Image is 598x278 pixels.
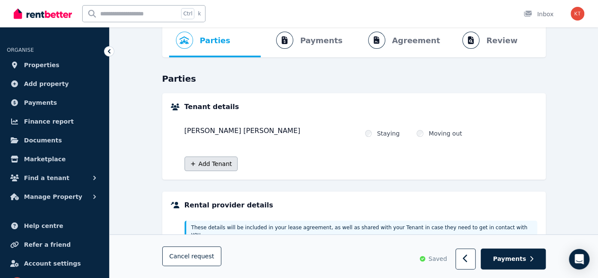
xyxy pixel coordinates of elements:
a: Finance report [7,113,102,130]
span: Manage Property [24,192,82,202]
a: Payments [7,94,102,111]
img: Landlord Details [171,202,179,208]
span: Properties [24,60,60,70]
span: Refer a friend [24,240,71,250]
a: Properties [7,56,102,74]
button: Payments [481,249,546,270]
button: Cancelrequest [162,247,222,266]
div: [PERSON_NAME] [PERSON_NAME] [184,126,358,138]
span: Payments [24,98,57,108]
a: Help centre [7,217,102,234]
button: Manage Property [7,188,102,205]
img: RentBetter [14,7,72,20]
div: Open Intercom Messenger [569,249,589,269]
label: Moving out [428,129,462,138]
span: Payments [493,255,526,263]
span: Help centre [24,221,63,231]
div: Inbox [524,10,553,18]
button: Add Tenant [184,157,238,171]
span: Marketplace [24,154,65,164]
div: These details will be included in your lease agreement, as well as shared with your Tenant in cas... [184,221,537,255]
span: Add property [24,79,69,89]
span: Find a tenant [24,173,69,183]
a: Account settings [7,255,102,272]
button: Parties [169,23,237,57]
h5: Rental provider details [184,200,273,210]
label: Staying [377,129,399,138]
span: Parties [200,35,230,47]
span: Documents [24,135,62,145]
span: Ctrl [181,8,194,19]
span: Finance report [24,116,74,127]
a: Documents [7,132,102,149]
h5: Tenant details [184,102,239,112]
h3: Parties [162,73,546,85]
a: Refer a friend [7,236,102,253]
span: Account settings [24,258,81,269]
nav: Progress [162,23,546,57]
a: Marketplace [7,151,102,168]
button: Find a tenant [7,169,102,186]
a: Add property [7,75,102,92]
span: Cancel [170,253,214,260]
span: ORGANISE [7,47,34,53]
span: request [191,252,214,261]
img: Kelly Taylor [571,7,584,21]
span: k [198,10,201,17]
span: Saved [428,255,447,263]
